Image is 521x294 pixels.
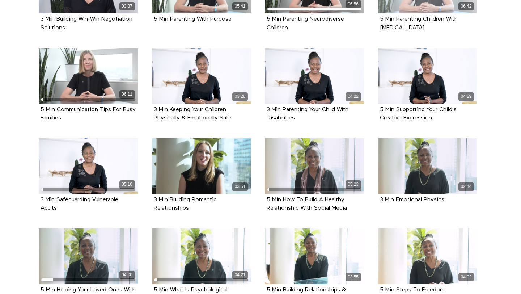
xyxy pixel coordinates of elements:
a: 5 Min How To Build A Healthy Relationship With Social Media [267,197,347,211]
div: 04:02 [458,273,474,281]
a: 3 Min Building Romantic Relationships [154,197,217,211]
a: 3 Min Emotional Physics 02:44 [378,138,477,194]
strong: 3 Min Emotional Physics [380,197,444,203]
div: 04:29 [458,92,474,101]
a: 3 Min Parenting Your Child With Disabilities 04:22 [265,48,364,104]
div: 04:21 [232,271,248,279]
a: 5 Min Parenting With Purpose [154,16,232,22]
div: 03:51 [232,182,248,191]
div: 06:42 [458,2,474,10]
a: 5 Min Communication Tips For Busy Families [41,107,136,121]
a: 5 Min Supporting Your Child's Creative Expression 04:29 [378,48,477,104]
a: 5 Min Steps To Freedom [380,287,445,293]
a: 5 Min Building Relationships & Friendships 03:55 [265,228,364,284]
a: 3 Min Keeping Your Children Physically & Emotionally Safe [154,107,232,121]
a: 5 Min Parenting Children With [MEDICAL_DATA] [380,16,458,30]
a: 3 Min Keeping Your Children Physically & Emotionally Safe 03:28 [152,48,251,104]
div: 04:00 [119,271,135,279]
a: 5 Min Communication Tips For Busy Families 06:11 [39,48,138,104]
div: 06:11 [119,90,135,98]
a: 3 Min Safeguarding Vulnerable Adults 05:10 [39,138,138,194]
div: 05:41 [232,2,248,10]
strong: 5 Min Parenting Children With ADHD [380,16,458,30]
div: 03:28 [232,92,248,101]
div: 05:10 [119,180,135,189]
a: 3 Min Emotional Physics [380,197,444,202]
a: 5 Min What Is Psychological Safety? 04:21 [152,228,251,284]
div: 03:55 [346,273,361,281]
a: 3 Min Building Romantic Relationships 03:51 [152,138,251,194]
a: 3 Min Safeguarding Vulnerable Adults [41,197,118,211]
a: 3 Min Parenting Your Child With Disabilities [267,107,348,121]
div: 04:22 [346,92,361,101]
a: 5 Min Steps To Freedom 04:02 [378,228,477,284]
a: 3 Min Building Win-Win Negotiation Solutions [41,16,132,30]
div: 05:23 [346,180,361,189]
strong: 5 Min Steps To Freedom [380,287,445,293]
a: 5 Min Supporting Your Child's Creative Expression [380,107,457,121]
a: 5 Min How To Build A Healthy Relationship With Social Media 05:23 [265,138,364,194]
div: 03:37 [119,2,135,10]
a: 5 Min Parenting Neurodiverse Children [267,16,344,30]
div: 02:44 [458,182,474,191]
a: 5 Min Helping Your Loved Ones With Their Mental Health 04:00 [39,228,138,284]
